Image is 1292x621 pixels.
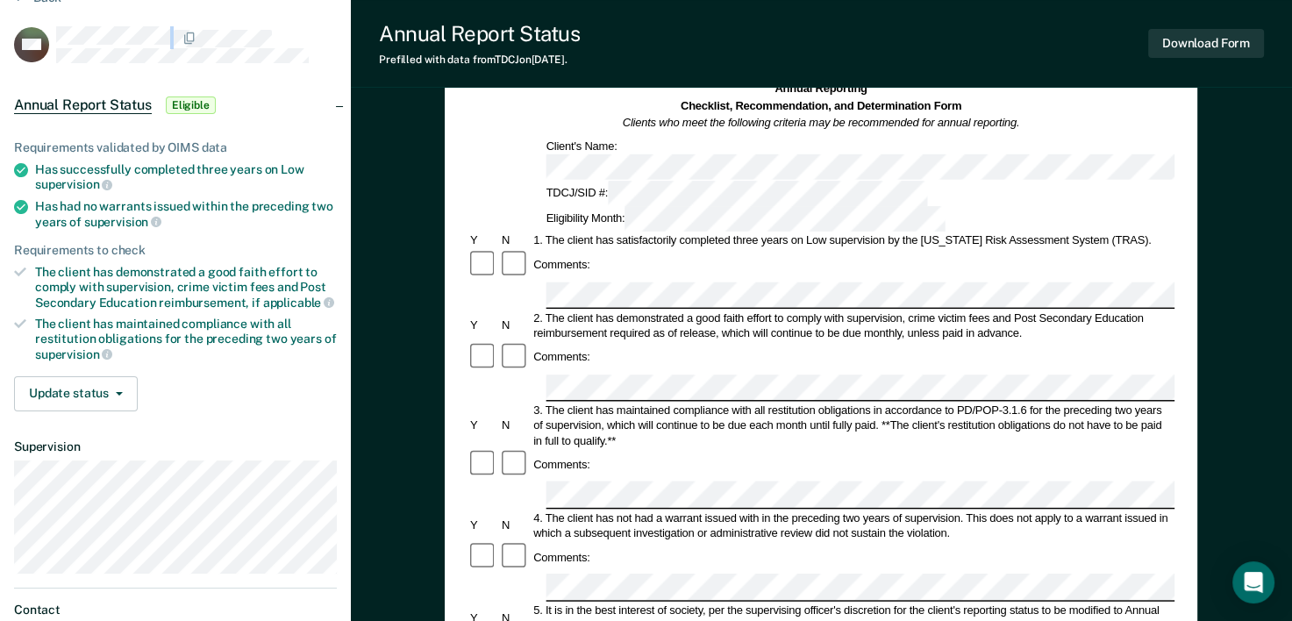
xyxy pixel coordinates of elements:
strong: Annual Reporting [775,82,867,95]
strong: Checklist, Recommendation, and Determination Form [681,99,961,111]
dt: Supervision [14,439,337,454]
dt: Contact [14,603,337,617]
div: The client has demonstrated a good faith effort to comply with supervision, crime victim fees and... [35,265,337,310]
div: 4. The client has not had a warrant issued with in the preceding two years of supervision. This d... [532,510,1175,540]
div: N [499,318,531,332]
button: Download Form [1148,29,1264,58]
div: The client has maintained compliance with all restitution obligations for the preceding two years of [35,317,337,361]
div: Requirements to check [14,243,337,258]
div: Y [468,517,499,532]
em: Clients who meet the following criteria may be recommended for annual reporting. [623,117,1020,129]
div: 3. The client has maintained compliance with all restitution obligations in accordance to PD/POP-... [532,403,1175,448]
div: Comments: [532,550,593,565]
span: Eligible [166,96,216,114]
div: N [499,418,531,432]
div: Eligibility Month: [544,206,948,232]
span: Annual Report Status [14,96,152,114]
span: supervision [84,215,161,229]
div: N [499,233,531,248]
div: Y [468,233,499,248]
div: 2. The client has demonstrated a good faith effort to comply with supervision, crime victim fees ... [532,310,1175,341]
div: Open Intercom Messenger [1232,561,1274,603]
div: Has successfully completed three years on Low [35,162,337,192]
div: 1. The client has satisfactorily completed three years on Low supervision by the [US_STATE] Risk ... [532,233,1175,248]
span: supervision [35,177,112,191]
span: applicable [263,296,334,310]
div: Comments: [532,457,593,472]
div: Comments: [532,257,593,272]
div: Annual Report Status [379,21,580,46]
span: supervision [35,347,112,361]
div: Requirements validated by OIMS data [14,140,337,155]
div: Prefilled with data from TDCJ on [DATE] . [379,54,580,66]
div: TDCJ/SID #: [544,181,931,206]
button: Update status [14,376,138,411]
div: Comments: [532,350,593,365]
div: Has had no warrants issued within the preceding two years of [35,199,337,229]
div: Y [468,318,499,332]
div: Y [468,418,499,432]
div: N [499,517,531,532]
